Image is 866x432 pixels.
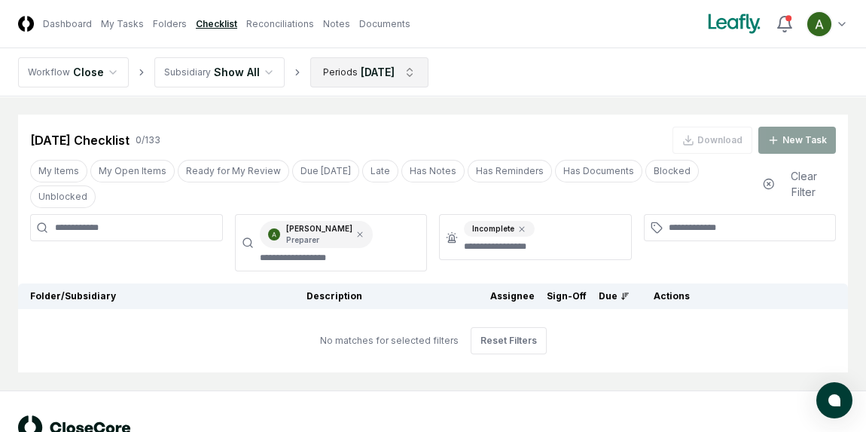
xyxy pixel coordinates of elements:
[757,162,836,206] button: Clear Filter
[468,160,552,182] button: Has Reminders
[268,228,280,241] img: ACg8ocKKg2129bkBZaX4SAoUQtxLaQ4j-f2PQjMuak4pDCyzCI-IvA=s96-c
[101,17,144,31] a: My Tasks
[807,12,831,36] img: ACg8ocKKg2129bkBZaX4SAoUQtxLaQ4j-f2PQjMuak4pDCyzCI-IvA=s96-c
[310,57,428,87] button: Periods[DATE]
[705,12,764,36] img: Leafly logo
[30,131,130,149] div: [DATE] Checklist
[196,17,237,31] a: Checklist
[645,160,699,182] button: Blocked
[541,283,593,309] th: Sign-Off
[90,160,175,182] button: My Open Items
[28,66,70,79] div: Workflow
[484,283,541,309] th: Assignee
[471,327,547,354] button: Reset Filters
[30,160,87,182] button: My Items
[292,160,359,182] button: Due Today
[18,16,34,32] img: Logo
[323,66,358,79] div: Periods
[599,290,630,303] div: Due
[43,17,92,31] a: Dashboard
[300,283,484,309] th: Description
[178,160,289,182] button: Ready for My Review
[359,17,410,31] a: Documents
[246,17,314,31] a: Reconciliations
[286,223,352,246] div: [PERSON_NAME]
[362,160,398,182] button: Late
[164,66,211,79] div: Subsidiary
[401,160,465,182] button: Has Notes
[464,221,535,237] div: Incomplete
[555,160,642,182] button: Has Documents
[361,64,395,80] div: [DATE]
[18,283,300,309] th: Folder/Subsidiary
[816,382,852,418] button: atlas-launcher
[320,334,459,348] div: No matches for selected filters
[286,234,352,246] p: Preparer
[323,17,350,31] a: Notes
[136,133,160,147] div: 0 / 133
[153,17,187,31] a: Folders
[30,185,96,208] button: Unblocked
[18,57,428,87] nav: breadcrumb
[642,290,836,303] div: Actions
